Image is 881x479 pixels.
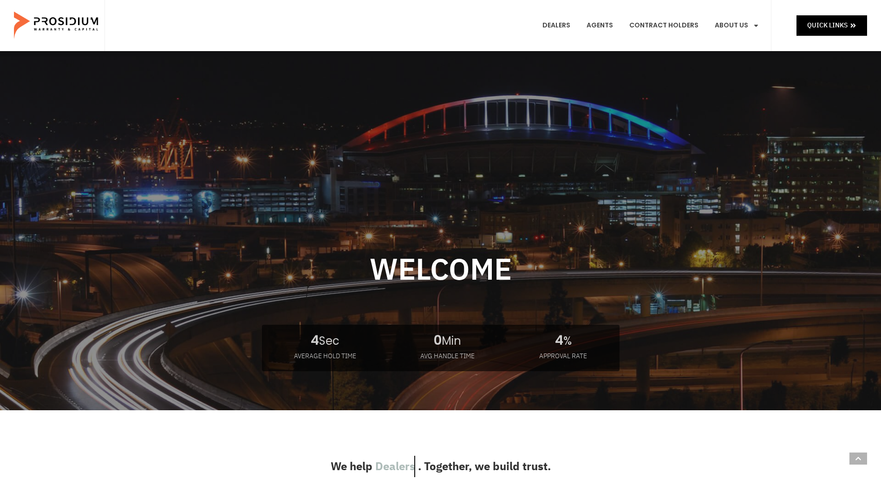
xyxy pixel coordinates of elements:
nav: Menu [535,8,766,43]
a: Contract Holders [622,8,705,43]
a: Agents [580,8,620,43]
a: Dealers [535,8,577,43]
a: About Us [708,8,766,43]
span: . Together, we build trust. [418,456,551,477]
a: Quick Links [796,15,867,35]
span: Quick Links [807,20,848,31]
span: We help [331,456,372,477]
